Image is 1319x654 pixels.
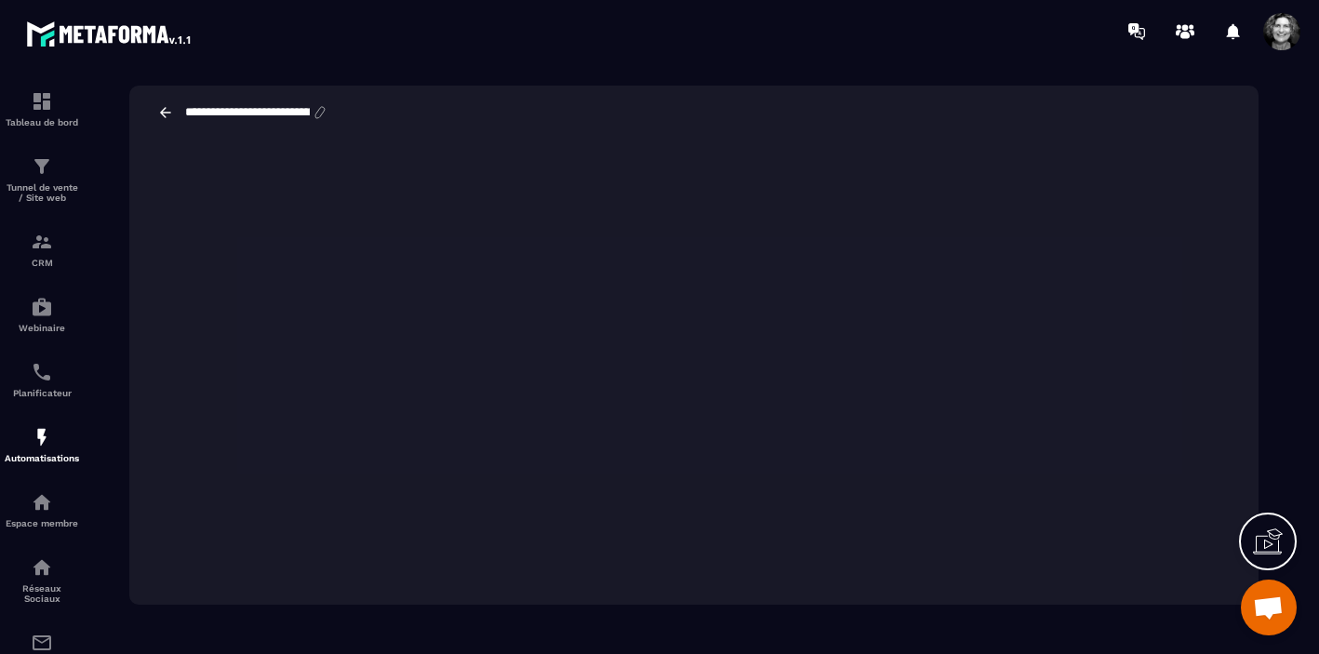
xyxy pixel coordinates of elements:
[5,412,79,477] a: automationsautomationsAutomatisations
[31,632,53,654] img: email
[5,347,79,412] a: schedulerschedulerPlanificateur
[5,518,79,528] p: Espace membre
[5,388,79,398] p: Planificateur
[5,141,79,217] a: formationformationTunnel de vente / Site web
[31,155,53,178] img: formation
[5,117,79,127] p: Tableau de bord
[5,282,79,347] a: automationsautomationsWebinaire
[5,258,79,268] p: CRM
[5,453,79,463] p: Automatisations
[5,542,79,618] a: social-networksocial-networkRéseaux Sociaux
[31,491,53,514] img: automations
[5,217,79,282] a: formationformationCRM
[31,426,53,448] img: automations
[31,90,53,113] img: formation
[31,231,53,253] img: formation
[5,323,79,333] p: Webinaire
[5,477,79,542] a: automationsautomationsEspace membre
[5,182,79,203] p: Tunnel de vente / Site web
[1241,580,1297,635] a: Ouvrir le chat
[26,17,193,50] img: logo
[31,556,53,579] img: social-network
[31,361,53,383] img: scheduler
[31,296,53,318] img: automations
[5,583,79,604] p: Réseaux Sociaux
[5,76,79,141] a: formationformationTableau de bord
